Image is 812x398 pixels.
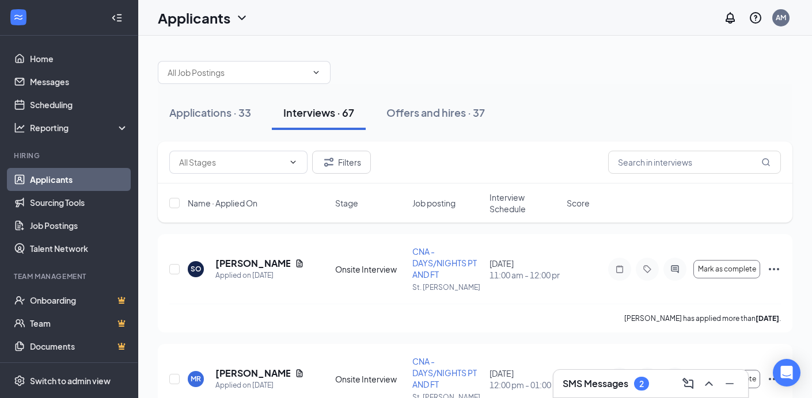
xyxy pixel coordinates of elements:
button: Filter Filters [312,151,371,174]
span: Interview Schedule [490,192,560,215]
svg: Document [295,369,304,378]
span: Name · Applied On [188,197,257,209]
input: Search in interviews [608,151,781,174]
svg: Note [613,265,627,274]
svg: QuestionInfo [749,11,762,25]
div: Applied on [DATE] [215,270,304,281]
input: All Stages [179,156,284,169]
svg: ChevronDown [312,68,321,77]
svg: Settings [14,375,25,386]
h3: SMS Messages [563,377,628,390]
span: Job posting [412,197,456,209]
svg: Filter [322,155,336,169]
div: Reporting [30,122,129,133]
p: [PERSON_NAME] has applied more than . [624,313,781,323]
svg: ActiveChat [668,265,682,274]
svg: Minimize [723,377,737,391]
a: Scheduling [30,93,128,116]
p: St. [PERSON_NAME] [412,282,483,292]
div: Offers and hires · 37 [386,105,485,120]
div: SO [191,264,202,274]
div: Team Management [14,271,126,281]
a: TeamCrown [30,312,128,335]
a: SurveysCrown [30,358,128,381]
span: Mark as complete [698,265,756,273]
div: Applied on [DATE] [215,380,304,391]
div: Onsite Interview [335,373,405,385]
svg: Notifications [723,11,737,25]
a: Applicants [30,168,128,191]
div: 2 [639,379,644,389]
a: Home [30,47,128,70]
b: [DATE] [756,314,779,323]
svg: ComposeMessage [681,377,695,391]
div: Switch to admin view [30,375,111,386]
span: CNA -DAYS/NIGHTS PT AND FT [412,246,477,280]
div: Open Intercom Messenger [773,359,800,386]
div: Interviews · 67 [283,105,354,120]
span: CNA -DAYS/NIGHTS PT AND FT [412,356,477,389]
a: Sourcing Tools [30,191,128,214]
svg: Document [295,259,304,268]
span: Stage [335,197,358,209]
div: [DATE] [490,368,560,391]
button: Mark as complete [693,260,760,278]
div: MR [191,374,201,384]
span: Score [567,197,590,209]
svg: MagnifyingGlass [761,158,771,167]
div: Applications · 33 [169,105,251,120]
button: ComposeMessage [679,374,697,393]
div: AM [776,13,786,22]
svg: ChevronDown [289,158,298,167]
h5: [PERSON_NAME] [215,367,290,380]
svg: Analysis [14,122,25,133]
div: Hiring [14,151,126,160]
a: OnboardingCrown [30,289,128,312]
div: Onsite Interview [335,263,405,275]
input: All Job Postings [168,66,307,79]
a: Talent Network [30,237,128,260]
button: Minimize [720,374,739,393]
svg: Ellipses [767,262,781,276]
a: DocumentsCrown [30,335,128,358]
div: [DATE] [490,258,560,281]
span: 12:00 pm - 01:00 pm [490,379,560,391]
a: Job Postings [30,214,128,237]
button: ChevronUp [700,374,718,393]
svg: Tag [640,265,654,274]
svg: ChevronUp [702,377,716,391]
h5: [PERSON_NAME] [215,257,290,270]
svg: ChevronDown [235,11,249,25]
a: Messages [30,70,128,93]
svg: WorkstreamLogo [13,12,24,23]
svg: Collapse [111,12,123,24]
svg: Ellipses [767,372,781,386]
h1: Applicants [158,8,230,28]
span: 11:00 am - 12:00 pm [490,269,560,281]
